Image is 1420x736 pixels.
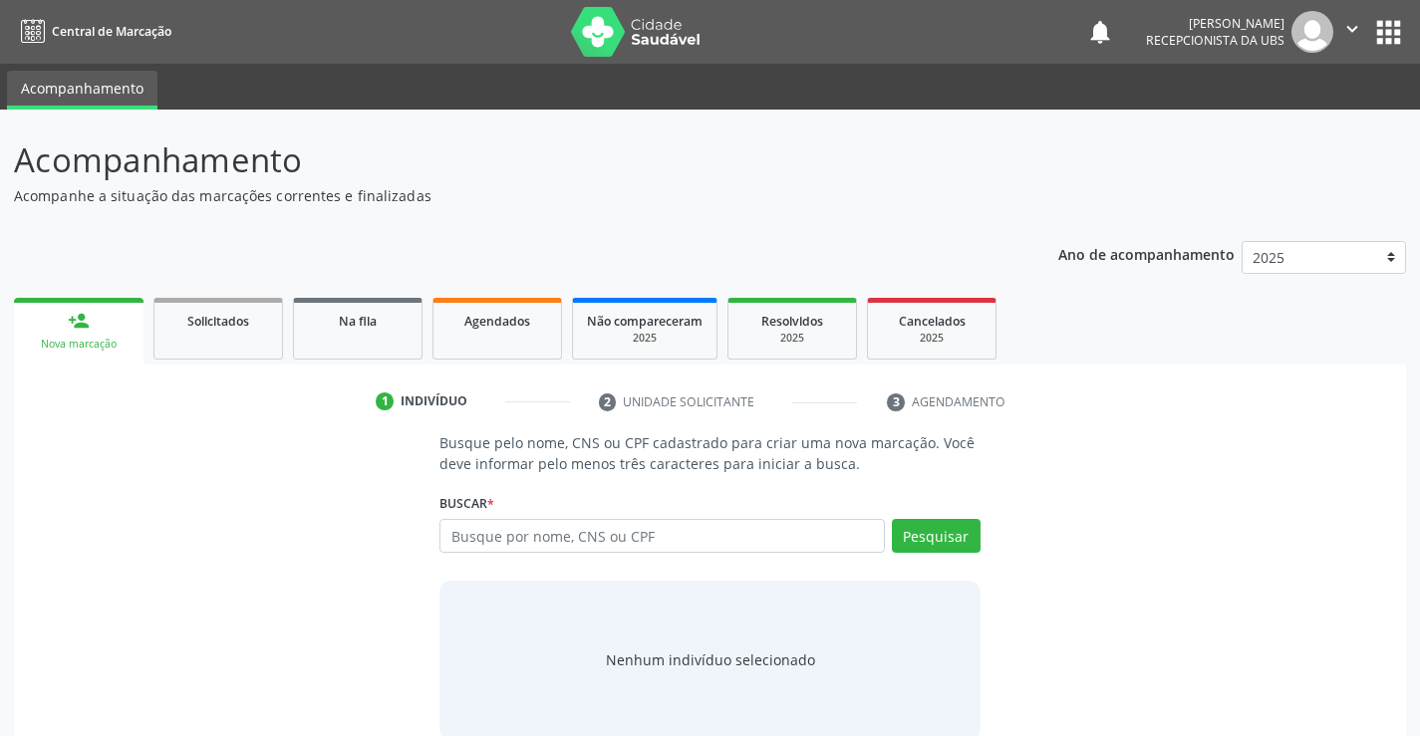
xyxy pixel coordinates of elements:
[14,135,989,185] p: Acompanhamento
[1058,241,1235,266] p: Ano de acompanhamento
[14,15,171,48] a: Central de Marcação
[606,649,815,670] div: Nenhum indivíduo selecionado
[339,313,377,330] span: Na fila
[1371,15,1406,50] button: apps
[1291,11,1333,53] img: img
[7,71,157,110] a: Acompanhamento
[587,331,703,346] div: 2025
[899,313,966,330] span: Cancelados
[882,331,982,346] div: 2025
[439,432,980,474] p: Busque pelo nome, CNS ou CPF cadastrado para criar uma nova marcação. Você deve informar pelo men...
[587,313,703,330] span: Não compareceram
[28,337,130,352] div: Nova marcação
[376,392,394,410] div: 1
[52,23,171,40] span: Central de Marcação
[1341,18,1363,40] i: 
[14,185,989,206] p: Acompanhe a situação das marcações correntes e finalizadas
[187,313,249,330] span: Solicitados
[761,313,823,330] span: Resolvidos
[439,519,884,553] input: Busque por nome, CNS ou CPF
[401,392,467,410] div: Indivíduo
[1146,32,1284,49] span: Recepcionista da UBS
[68,310,90,332] div: person_add
[1146,15,1284,32] div: [PERSON_NAME]
[1333,11,1371,53] button: 
[439,488,494,519] label: Buscar
[742,331,842,346] div: 2025
[464,313,530,330] span: Agendados
[1086,18,1114,46] button: notifications
[892,519,981,553] button: Pesquisar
